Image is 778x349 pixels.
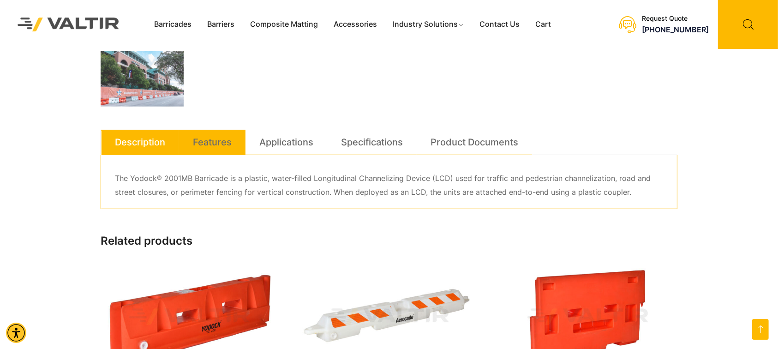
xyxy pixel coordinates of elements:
[6,323,26,343] div: Accessibility Menu
[752,319,769,340] a: Open this option
[431,130,518,155] a: Product Documents
[341,130,403,155] a: Specifications
[642,15,709,23] div: Request Quote
[242,18,326,31] a: Composite Matting
[326,18,385,31] a: Accessories
[115,172,663,199] p: The Yodock® 2001MB Barricade is a plastic, water-filled Longitudinal Channelizing Device (LCD) us...
[472,18,527,31] a: Contact Us
[115,130,165,155] a: Description
[527,18,559,31] a: Cart
[7,7,130,42] img: Valtir Rentals
[385,18,472,31] a: Industry Solutions
[146,18,199,31] a: Barricades
[193,130,232,155] a: Features
[259,130,313,155] a: Applications
[199,18,242,31] a: Barriers
[642,25,709,34] a: call (888) 496-3625
[101,235,677,248] h2: Related products
[101,51,184,107] img: A view of Minute Maid Park with a barrier displaying "Houston Astros" and a Texas flag, surrounde...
